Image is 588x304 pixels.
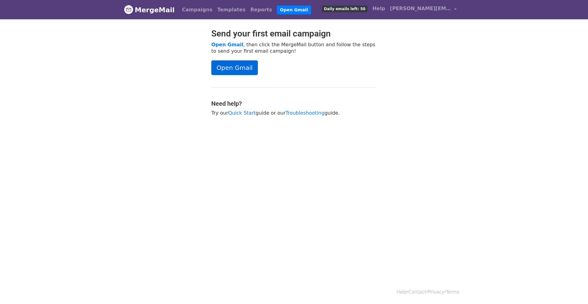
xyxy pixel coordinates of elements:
a: Campaigns [179,4,215,16]
a: Templates [215,4,248,16]
iframe: Chat Widget [557,275,588,304]
a: Contact [409,289,426,295]
a: Quick Start [228,110,255,116]
a: MergeMail [124,3,175,16]
a: Open Gmail [211,42,243,47]
a: Help [370,2,387,15]
h4: Need help? [211,100,377,107]
h2: Send your first email campaign [211,28,377,39]
span: Daily emails left: 50 [322,6,367,12]
span: [PERSON_NAME][EMAIL_ADDRESS][DOMAIN_NAME] [390,5,451,12]
a: Privacy [428,289,444,295]
a: Daily emails left: 50 [319,2,370,15]
p: , then click the MergeMail button and follow the steps to send your first email campaign! [211,41,377,54]
a: Help [397,289,407,295]
a: Open Gmail [277,6,311,14]
a: Open Gmail [211,60,258,75]
p: Try our guide or our guide. [211,110,377,116]
a: Terms [446,289,459,295]
a: [PERSON_NAME][EMAIL_ADDRESS][DOMAIN_NAME] [387,2,459,17]
a: Reports [248,4,275,16]
img: MergeMail logo [124,5,133,14]
a: Troubleshooting [285,110,324,116]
